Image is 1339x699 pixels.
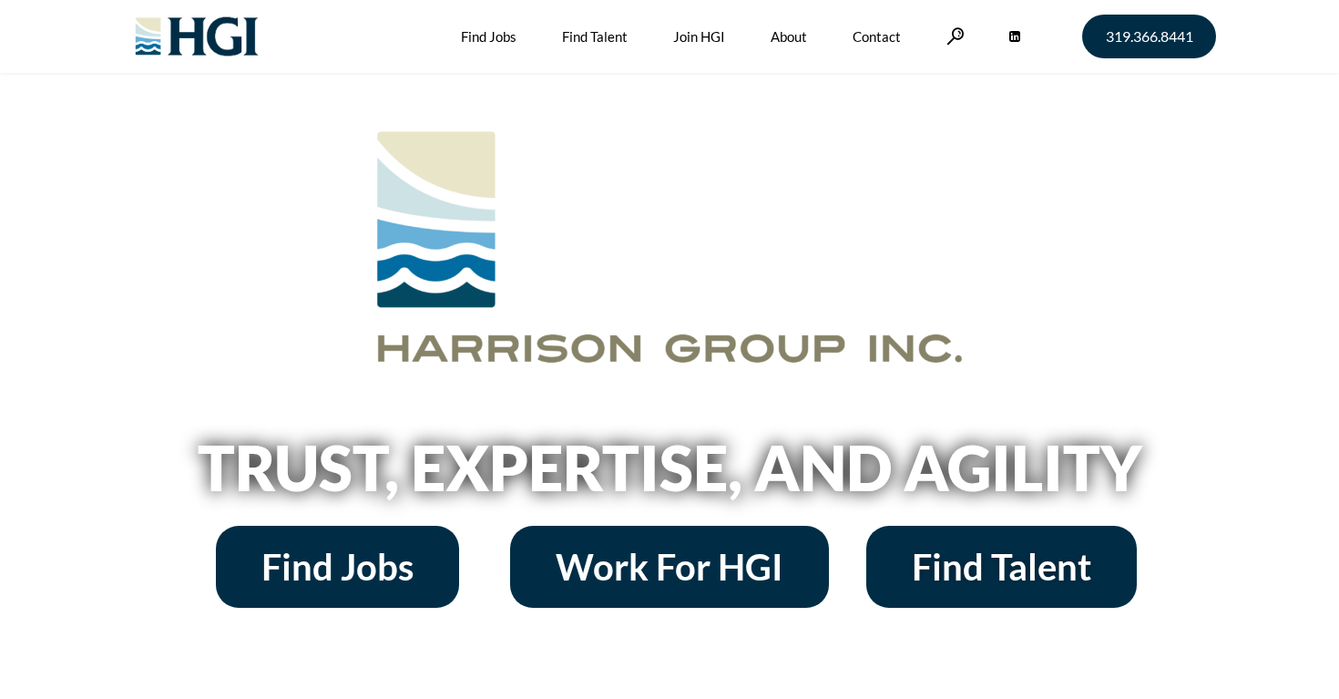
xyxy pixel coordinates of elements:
a: 319.366.8441 [1082,15,1216,58]
h2: Trust, Expertise, and Agility [150,437,1189,499]
span: Find Talent [912,549,1091,585]
a: Find Jobs [216,526,459,608]
span: Work For HGI [556,549,783,585]
span: 319.366.8441 [1106,29,1193,44]
a: Search [946,27,965,45]
a: Work For HGI [510,526,829,608]
span: Find Jobs [261,549,414,585]
a: Find Talent [866,526,1137,608]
